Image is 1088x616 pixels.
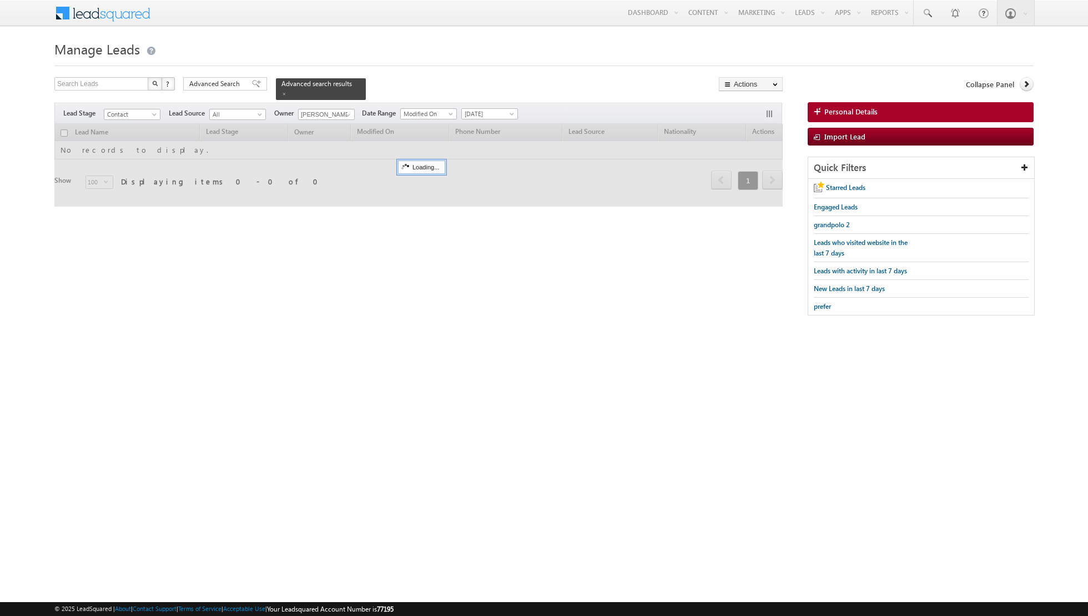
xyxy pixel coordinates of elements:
[362,108,400,118] span: Date Range
[814,267,907,275] span: Leads with activity in last 7 days
[267,605,394,613] span: Your Leadsquared Account Number is
[398,161,445,174] div: Loading...
[824,107,878,117] span: Personal Details
[814,203,858,211] span: Engaged Leads
[814,221,850,229] span: grandpolo 2
[377,605,394,613] span: 77195
[133,605,177,612] a: Contact Support
[298,109,355,120] input: Type to Search
[281,79,352,88] span: Advanced search results
[462,109,515,119] span: [DATE]
[166,79,171,88] span: ?
[814,302,831,310] span: prefer
[189,79,243,89] span: Advanced Search
[104,109,160,120] a: Contact
[152,81,158,86] img: Search
[814,238,908,257] span: Leads who visited website in the last 7 days
[808,157,1034,179] div: Quick Filters
[461,108,518,119] a: [DATE]
[104,109,157,119] span: Contact
[54,40,140,58] span: Manage Leads
[824,132,865,141] span: Import Lead
[209,109,266,120] a: All
[162,77,175,91] button: ?
[210,109,263,119] span: All
[63,108,104,118] span: Lead Stage
[54,604,394,614] span: © 2025 LeadSquared | | | | |
[966,79,1014,89] span: Collapse Panel
[400,108,457,119] a: Modified On
[223,605,265,612] a: Acceptable Use
[340,109,354,121] a: Show All Items
[826,183,865,192] span: Starred Leads
[274,108,298,118] span: Owner
[178,605,221,612] a: Terms of Service
[814,284,885,293] span: New Leads in last 7 days
[719,77,783,91] button: Actions
[115,605,131,612] a: About
[808,102,1034,122] a: Personal Details
[401,109,454,119] span: Modified On
[169,108,209,118] span: Lead Source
